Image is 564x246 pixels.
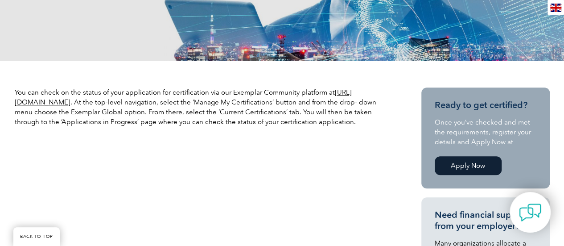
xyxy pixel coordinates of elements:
a: BACK TO TOP [13,227,60,246]
p: Once you’ve checked and met the requirements, register your details and Apply Now at [435,117,536,147]
h3: Ready to get certified? [435,100,536,111]
img: contact-chat.png [519,201,541,224]
img: en [550,4,561,12]
h3: Need financial support from your employer? [435,209,536,232]
a: Apply Now [435,156,502,175]
p: You can check on the status of your application for certification via our Exemplar Community plat... [15,88,389,127]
